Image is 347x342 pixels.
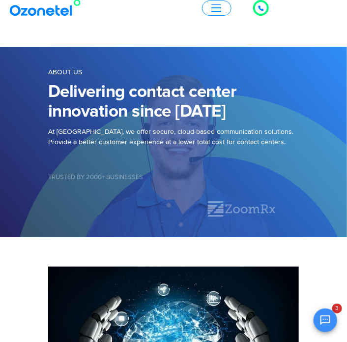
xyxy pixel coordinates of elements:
[48,82,299,122] h1: Delivering contact center innovation since [DATE]
[332,304,342,313] span: 3
[48,126,299,147] p: At [GEOGRAPHIC_DATA], we offer secure, cloud-based communication solutions. Provide a better cust...
[48,200,299,218] div: Image Carousel
[48,68,82,76] span: About us
[314,309,337,332] button: Open chat
[48,174,299,181] h5: Trusted by 2000+ Businesses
